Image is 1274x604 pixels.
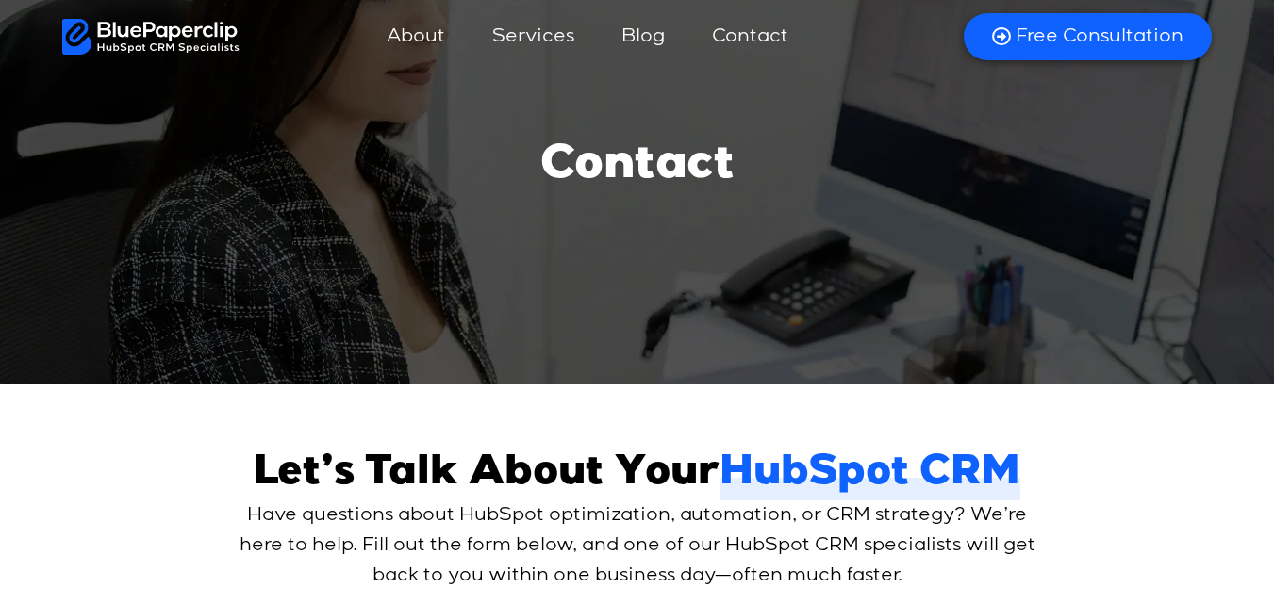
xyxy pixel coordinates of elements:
h2: Let’s Talk About Your [254,450,1020,500]
span: HubSpot CRM [720,450,1020,500]
a: Blog [603,14,684,59]
img: BluePaperClip Logo White [62,19,240,55]
a: Services [473,14,593,59]
nav: Menu [240,14,940,59]
span: Free Consultation [1016,24,1183,49]
a: About [368,14,464,59]
h1: Contact [540,139,735,196]
p: Have questions about HubSpot optimization, automation, or CRM strategy? We’re here to help. Fill ... [237,500,1038,591]
a: Contact [693,14,807,59]
a: Free Consultation [964,13,1212,60]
